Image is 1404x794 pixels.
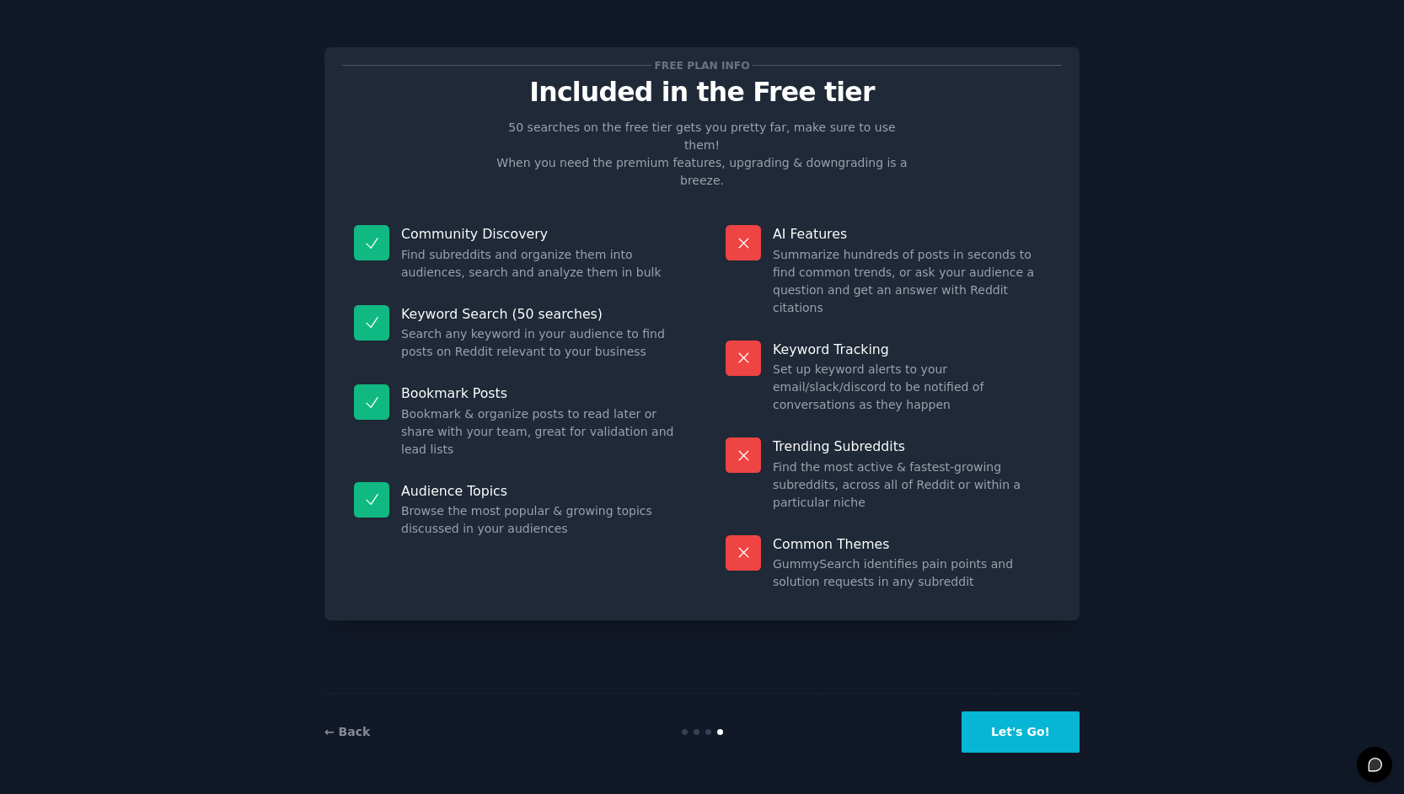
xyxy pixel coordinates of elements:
[401,405,678,459] dd: Bookmark & organize posts to read later or share with your team, great for validation and lead lists
[401,384,678,402] p: Bookmark Posts
[773,555,1050,591] dd: GummySearch identifies pain points and solution requests in any subreddit
[651,56,753,74] span: Free plan info
[401,325,678,361] dd: Search any keyword in your audience to find posts on Reddit relevant to your business
[401,502,678,538] dd: Browse the most popular & growing topics discussed in your audiences
[773,361,1050,414] dd: Set up keyword alerts to your email/slack/discord to be notified of conversations as they happen
[773,246,1050,317] dd: Summarize hundreds of posts in seconds to find common trends, or ask your audience a question and...
[324,725,370,738] a: ← Back
[773,341,1050,358] p: Keyword Tracking
[401,482,678,500] p: Audience Topics
[401,246,678,282] dd: Find subreddits and organize them into audiences, search and analyze them in bulk
[401,305,678,323] p: Keyword Search (50 searches)
[773,459,1050,512] dd: Find the most active & fastest-growing subreddits, across all of Reddit or within a particular niche
[401,225,678,243] p: Community Discovery
[773,535,1050,553] p: Common Themes
[490,119,914,190] p: 50 searches on the free tier gets you pretty far, make sure to use them! When you need the premiu...
[962,711,1080,753] button: Let's Go!
[773,437,1050,455] p: Trending Subreddits
[773,225,1050,243] p: AI Features
[342,78,1062,107] p: Included in the Free tier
